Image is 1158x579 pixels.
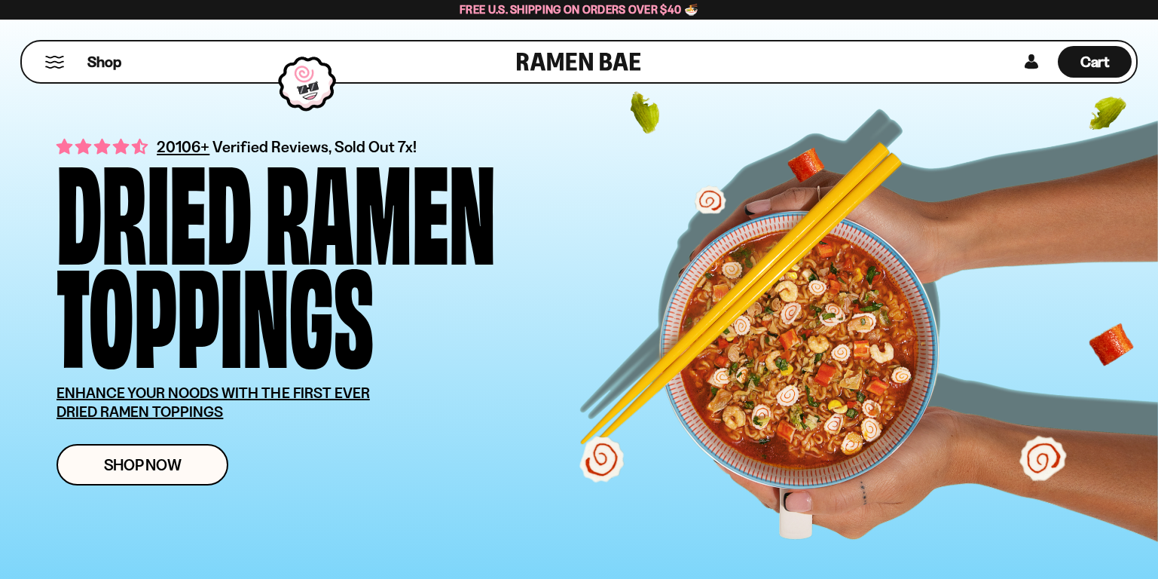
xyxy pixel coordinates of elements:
[1080,53,1110,71] span: Cart
[57,444,228,486] a: Shop Now
[265,155,496,258] div: Ramen
[87,52,121,72] span: Shop
[1058,41,1132,82] a: Cart
[460,2,698,17] span: Free U.S. Shipping on Orders over $40 🍜
[57,258,374,361] div: Toppings
[87,46,121,78] a: Shop
[104,457,182,473] span: Shop Now
[57,384,370,421] u: ENHANCE YOUR NOODS WITH THE FIRST EVER DRIED RAMEN TOPPINGS
[44,56,65,69] button: Mobile Menu Trigger
[57,155,252,258] div: Dried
